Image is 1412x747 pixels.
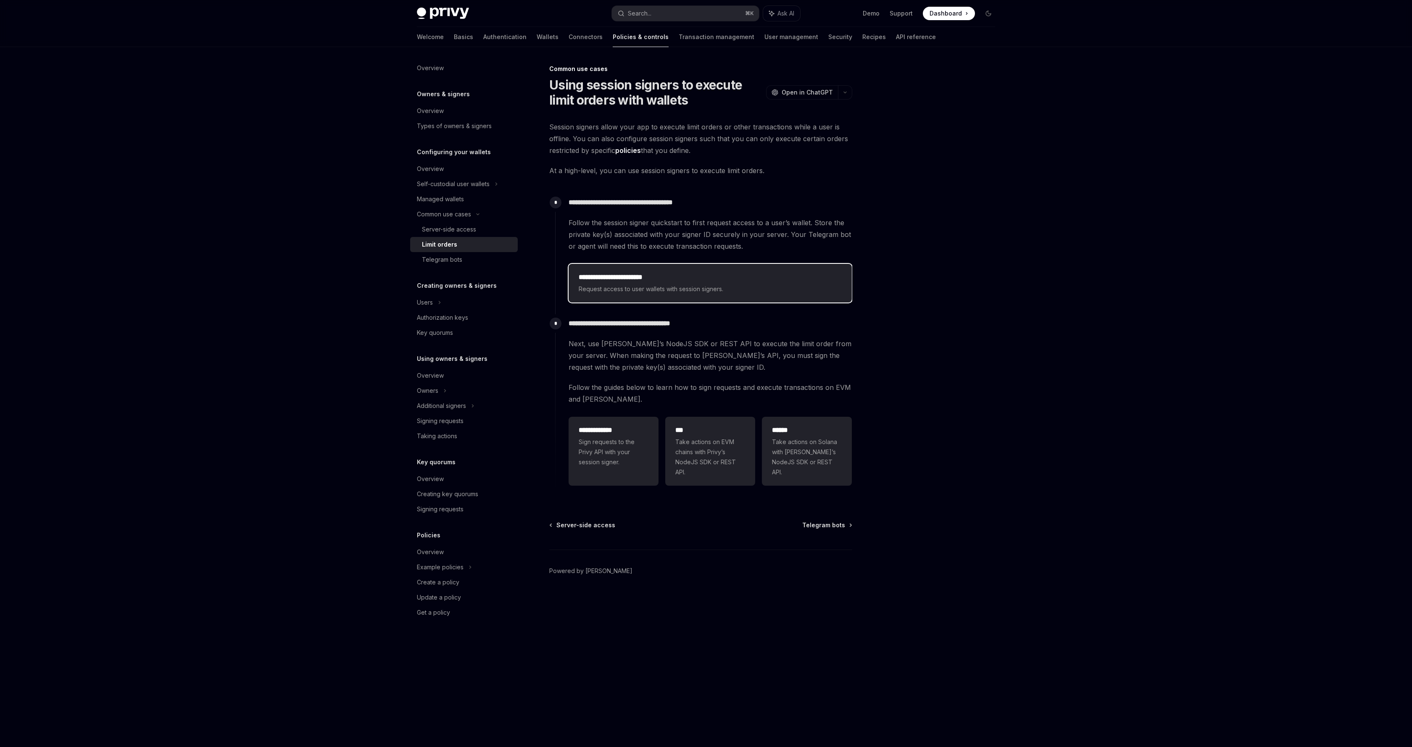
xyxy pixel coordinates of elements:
div: Key quorums [417,328,453,338]
a: Support [890,9,913,18]
a: policies [615,146,641,155]
span: Telegram bots [802,521,845,529]
div: Get a policy [417,608,450,618]
div: Owners [417,386,438,396]
div: Common use cases [417,209,471,219]
a: User management [764,27,818,47]
a: Overview [410,103,518,118]
div: Common use cases [549,65,852,73]
div: Signing requests [417,416,464,426]
div: Overview [417,106,444,116]
h1: Using session signers to execute limit orders with wallets [549,77,763,108]
div: Update a policy [417,592,461,602]
a: Recipes [862,27,886,47]
a: Signing requests [410,413,518,429]
h5: Policies [417,530,440,540]
a: Limit orders [410,237,518,252]
h5: Creating owners & signers [417,281,497,291]
div: Users [417,297,433,308]
button: Open in ChatGPT [766,85,838,100]
div: Creating key quorums [417,489,478,499]
a: Overview [410,368,518,383]
a: Security [828,27,852,47]
div: Types of owners & signers [417,121,492,131]
span: Take actions on Solana with [PERSON_NAME]’s NodeJS SDK or REST API. [772,437,842,477]
h5: Configuring your wallets [417,147,491,157]
a: Demo [863,9,880,18]
div: Server-side access [422,224,476,234]
a: Create a policy [410,575,518,590]
div: Authorization keys [417,313,468,323]
h5: Using owners & signers [417,354,487,364]
a: Wallets [537,27,558,47]
div: Self-custodial user wallets [417,179,490,189]
a: Creating key quorums [410,487,518,502]
a: Managed wallets [410,192,518,207]
div: Additional signers [417,401,466,411]
h5: Key quorums [417,457,456,467]
span: Request access to user wallets with session signers. [579,284,842,294]
div: Signing requests [417,504,464,514]
span: Open in ChatGPT [782,88,833,97]
a: Policies & controls [613,27,669,47]
span: Follow the guides below to learn how to sign requests and execute transactions on EVM and [PERSON... [569,381,852,405]
span: ⌘ K [745,10,754,17]
a: Authorization keys [410,310,518,325]
span: Follow the session signer quickstart to first request access to a user’s wallet. Store the privat... [569,217,852,252]
a: Signing requests [410,502,518,517]
span: Next, use [PERSON_NAME]’s NodeJS SDK or REST API to execute the limit order from your server. Whe... [569,338,852,373]
div: Overview [417,63,444,73]
a: Types of owners & signers [410,118,518,134]
img: dark logo [417,8,469,19]
a: **** *Take actions on Solana with [PERSON_NAME]’s NodeJS SDK or REST API. [762,417,852,486]
a: Dashboard [923,7,975,20]
button: Toggle dark mode [982,7,995,20]
div: Create a policy [417,577,459,587]
a: Overview [410,471,518,487]
a: Authentication [483,27,527,47]
a: Server-side access [410,222,518,237]
div: Overview [417,164,444,174]
span: At a high-level, you can use session signers to execute limit orders. [549,165,852,176]
a: Overview [410,60,518,76]
div: Taking actions [417,431,457,441]
span: Take actions on EVM chains with Privy’s NodeJS SDK or REST API. [675,437,745,477]
div: Telegram bots [422,255,462,265]
a: Overview [410,161,518,176]
h5: Owners & signers [417,89,470,99]
span: Dashboard [930,9,962,18]
a: Taking actions [410,429,518,444]
span: Ask AI [777,9,794,18]
a: Basics [454,27,473,47]
a: Welcome [417,27,444,47]
a: **** **** ***Sign requests to the Privy API with your session signer. [569,417,659,486]
a: Server-side access [550,521,615,529]
a: Connectors [569,27,603,47]
button: Search...⌘K [612,6,759,21]
a: Overview [410,544,518,560]
div: Overview [417,371,444,381]
div: Overview [417,547,444,557]
a: Get a policy [410,605,518,620]
div: Managed wallets [417,194,464,204]
a: Update a policy [410,590,518,605]
a: Powered by [PERSON_NAME] [549,567,632,575]
div: Limit orders [422,239,457,250]
a: API reference [896,27,936,47]
span: Sign requests to the Privy API with your session signer. [579,437,648,467]
button: Ask AI [763,6,800,21]
span: Session signers allow your app to execute limit orders or other transactions while a user is offl... [549,121,852,156]
a: ***Take actions on EVM chains with Privy’s NodeJS SDK or REST API. [665,417,755,486]
a: Key quorums [410,325,518,340]
a: Telegram bots [410,252,518,267]
a: Transaction management [679,27,754,47]
span: Server-side access [556,521,615,529]
a: Telegram bots [802,521,851,529]
div: Search... [628,8,651,18]
div: Overview [417,474,444,484]
div: Example policies [417,562,464,572]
